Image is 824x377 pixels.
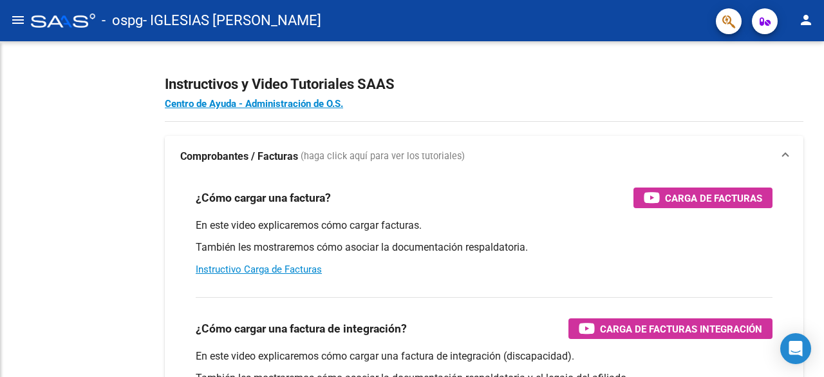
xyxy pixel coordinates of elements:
span: Carga de Facturas Integración [600,321,762,337]
div: Open Intercom Messenger [780,333,811,364]
p: En este video explicaremos cómo cargar facturas. [196,218,772,233]
mat-icon: person [798,12,814,28]
a: Instructivo Carga de Facturas [196,264,322,275]
p: También les mostraremos cómo asociar la documentación respaldatoria. [196,240,772,255]
p: En este video explicaremos cómo cargar una factura de integración (discapacidad). [196,349,772,363]
span: (haga click aquí para ver los tutoriales) [301,150,465,164]
span: Carga de Facturas [665,190,762,206]
h3: ¿Cómo cargar una factura de integración? [196,320,407,338]
a: Centro de Ayuda - Administración de O.S. [165,98,343,110]
mat-icon: menu [10,12,26,28]
button: Carga de Facturas [633,188,772,208]
span: - ospg [102,6,143,35]
span: - IGLESIAS [PERSON_NAME] [143,6,321,35]
h2: Instructivos y Video Tutoriales SAAS [165,72,803,97]
h3: ¿Cómo cargar una factura? [196,189,331,207]
strong: Comprobantes / Facturas [180,150,298,164]
mat-expansion-panel-header: Comprobantes / Facturas (haga click aquí para ver los tutoriales) [165,136,803,177]
button: Carga de Facturas Integración [568,318,772,339]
